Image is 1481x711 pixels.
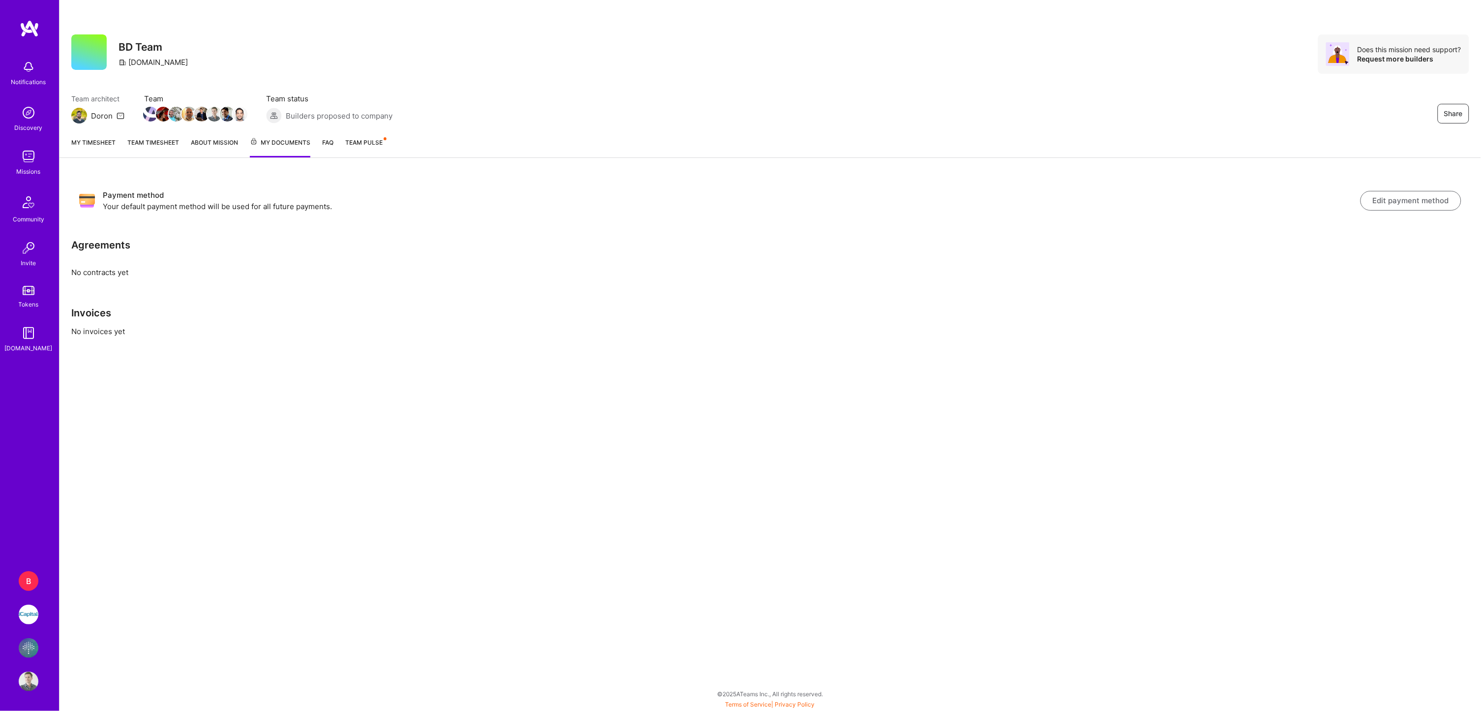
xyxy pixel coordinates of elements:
[1444,109,1463,119] span: Share
[71,239,130,251] h3: Agreements
[725,701,815,708] span: |
[19,571,38,591] div: B
[71,137,116,157] a: My timesheet
[103,189,1360,201] h3: Payment method
[119,41,193,53] h3: BD Team
[156,107,171,122] img: Team Member Avatar
[11,77,46,87] div: Notifications
[195,106,208,123] a: Team Member Avatar
[19,323,38,343] img: guide book
[119,59,126,66] i: icon CompanyGray
[725,701,772,708] a: Terms of Service
[13,214,44,224] div: Community
[19,638,38,658] img: Flowcarbon: AI Memory Company
[181,107,196,122] img: Team Member Avatar
[221,106,234,123] a: Team Member Avatar
[144,106,157,123] a: Team Member Avatar
[23,286,34,295] img: tokens
[119,57,188,67] div: [DOMAIN_NAME]
[103,201,1360,212] p: Your default payment method will be used for all future payments.
[91,111,113,121] div: Doron
[143,107,158,122] img: Team Member Avatar
[19,299,39,309] div: Tokens
[169,107,183,122] img: Team Member Avatar
[157,106,170,123] a: Team Member Avatar
[19,147,38,166] img: teamwork
[322,137,333,157] a: FAQ
[117,112,124,120] i: icon Mail
[16,672,41,691] a: User Avatar
[17,190,40,214] img: Community
[345,139,383,146] span: Team Pulse
[71,326,1469,337] p: No invoices yet
[208,106,221,123] a: Team Member Avatar
[144,93,246,104] span: Team
[194,107,209,122] img: Team Member Avatar
[266,108,282,124] img: Builders proposed to company
[1326,42,1350,66] img: Avatar
[286,111,393,121] span: Builders proposed to company
[19,605,38,624] img: iCapital: Build and maintain RESTful API
[207,107,222,122] img: Team Member Avatar
[1358,54,1461,63] div: Request more builders
[16,605,41,624] a: iCapital: Build and maintain RESTful API
[1360,191,1461,211] button: Edit payment method
[17,166,41,177] div: Missions
[127,137,179,157] a: Team timesheet
[20,20,39,37] img: logo
[16,571,41,591] a: B
[19,103,38,123] img: discovery
[79,193,95,209] img: Payment method
[266,93,393,104] span: Team status
[775,701,815,708] a: Privacy Policy
[19,57,38,77] img: bell
[170,106,182,123] a: Team Member Avatar
[1358,45,1461,54] div: Does this mission need support?
[345,137,386,157] a: Team Pulse
[250,137,310,157] a: My Documents
[16,638,41,658] a: Flowcarbon: AI Memory Company
[233,107,247,122] img: Team Member Avatar
[1438,104,1469,124] button: Share
[182,106,195,123] a: Team Member Avatar
[19,238,38,258] img: Invite
[250,137,310,148] span: My Documents
[191,137,238,157] a: About Mission
[60,170,1481,368] div: No contracts yet
[71,93,124,104] span: Team architect
[5,343,53,353] div: [DOMAIN_NAME]
[19,672,38,691] img: User Avatar
[15,123,43,133] div: Discovery
[234,106,246,123] a: Team Member Avatar
[71,307,1469,319] h3: Invoices
[71,108,87,124] img: Team Architect
[59,681,1481,706] div: © 2025 ATeams Inc., All rights reserved.
[220,107,235,122] img: Team Member Avatar
[21,258,36,268] div: Invite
